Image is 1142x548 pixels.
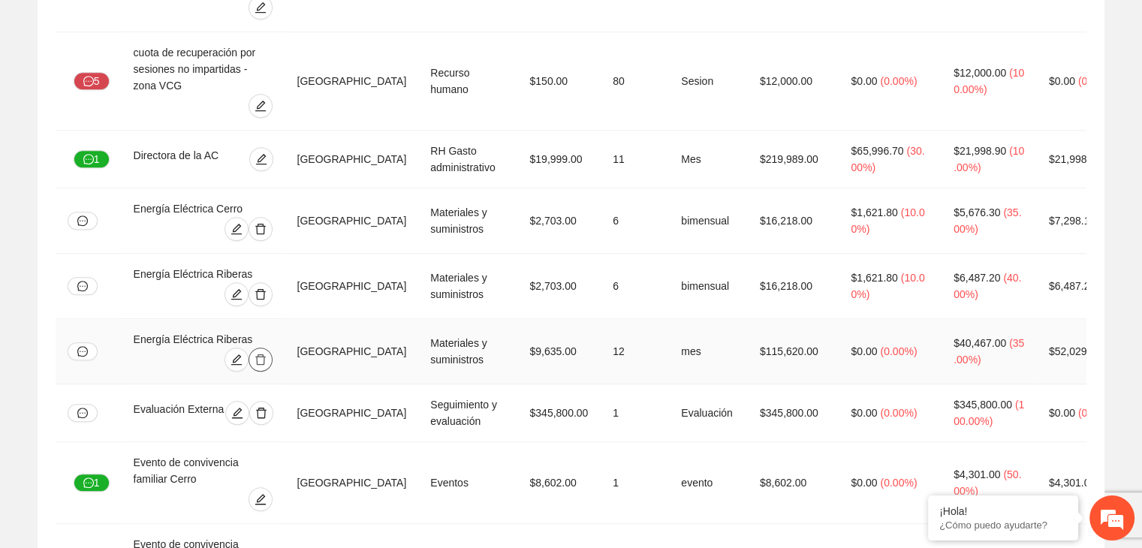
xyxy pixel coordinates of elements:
td: Materiales y suministros [418,319,517,384]
td: [GEOGRAPHIC_DATA] [285,319,418,384]
button: message [68,277,98,295]
span: edit [225,288,248,300]
button: message [68,404,98,422]
td: 1 [601,442,669,524]
span: $1,621.80 [851,206,897,218]
div: Energía Eléctrica Cerro [134,200,273,217]
span: $4,301.00 [954,468,1000,480]
span: delete [249,354,272,366]
span: edit [225,223,248,235]
span: $345,800.00 [954,399,1012,411]
div: Directora de la AC [134,147,234,171]
span: $0.00 [1049,407,1075,419]
button: edit [249,147,273,171]
span: edit [226,407,249,419]
td: RH Gasto administrativo [418,131,517,188]
span: $1,621.80 [851,272,897,284]
button: message1 [74,474,110,492]
td: $8,602.00 [748,442,839,524]
span: ( 0.00% ) [880,345,917,357]
td: $8,602.00 [517,442,601,524]
button: message [68,212,98,230]
td: [GEOGRAPHIC_DATA] [285,442,418,524]
button: edit [224,282,249,306]
span: $40,467.00 [954,337,1006,349]
textarea: Escriba su mensaje y pulse “Intro” [8,378,286,431]
td: Sesion [669,32,748,131]
span: Estamos en línea. [87,185,207,336]
td: evento [669,442,748,524]
td: Seguimiento y evaluación [418,384,517,442]
span: delete [249,288,272,300]
span: message [83,154,94,166]
td: 6 [601,254,669,319]
td: [GEOGRAPHIC_DATA] [285,254,418,319]
td: 6 [601,188,669,254]
span: ( 0.00% ) [880,477,917,489]
p: ¿Cómo puedo ayudarte? [939,519,1067,531]
span: $12,000.00 [954,67,1006,79]
td: $345,800.00 [517,384,601,442]
span: edit [249,2,272,14]
span: $0.00 [851,345,877,357]
button: message5 [74,72,110,90]
span: $0.00 [851,477,877,489]
button: message1 [74,150,110,168]
div: Minimizar ventana de chat en vivo [246,8,282,44]
span: $21,998.90 [954,145,1006,157]
button: edit [249,94,273,118]
td: Materiales y suministros [418,254,517,319]
div: Evento de convivencia familiar Cerro [134,454,273,487]
button: delete [249,348,273,372]
td: 12 [601,319,669,384]
button: edit [225,401,249,425]
td: $345,800.00 [748,384,839,442]
div: Energía Eléctrica Riberas [134,331,273,348]
td: $9,635.00 [517,319,601,384]
span: edit [249,493,272,505]
span: message [77,281,88,291]
td: mes [669,319,748,384]
span: $52,029.00 [1049,345,1101,357]
div: Chatee con nosotros ahora [78,77,252,96]
div: ¡Hola! [939,505,1067,517]
td: $219,989.00 [748,131,839,188]
span: $6,487.20 [954,272,1000,284]
span: $7,298.10 [1049,215,1095,227]
button: edit [249,487,273,511]
span: $4,301.00 [1049,477,1095,489]
td: $2,703.00 [517,188,601,254]
span: edit [250,153,273,165]
span: message [83,76,94,88]
td: Mes [669,131,748,188]
td: $16,218.00 [748,188,839,254]
td: $150.00 [517,32,601,131]
span: $21,998.90 [1049,153,1101,165]
td: $19,999.00 [517,131,601,188]
span: $0.00 [851,75,877,87]
span: ( 0.00% ) [880,407,917,419]
div: Energía Eléctrica Riberas [134,266,273,282]
span: message [77,408,88,418]
td: Evaluación [669,384,748,442]
span: message [77,215,88,226]
span: $5,676.30 [954,206,1000,218]
button: delete [249,282,273,306]
span: edit [225,354,248,366]
td: Materiales y suministros [418,188,517,254]
td: bimensual [669,188,748,254]
span: edit [249,100,272,112]
td: Eventos [418,442,517,524]
td: $12,000.00 [748,32,839,131]
button: edit [224,217,249,241]
span: $0.00 [851,407,877,419]
td: $2,703.00 [517,254,601,319]
div: Evaluación Externa [134,401,224,425]
span: ( 0.00% ) [1078,75,1115,87]
span: ( 10.00% ) [851,206,924,235]
button: delete [249,217,273,241]
span: message [83,477,94,489]
button: edit [224,348,249,372]
div: cuota de recuperación por sesiones no impartidas - zona VCG [134,44,273,94]
td: [GEOGRAPHIC_DATA] [285,384,418,442]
